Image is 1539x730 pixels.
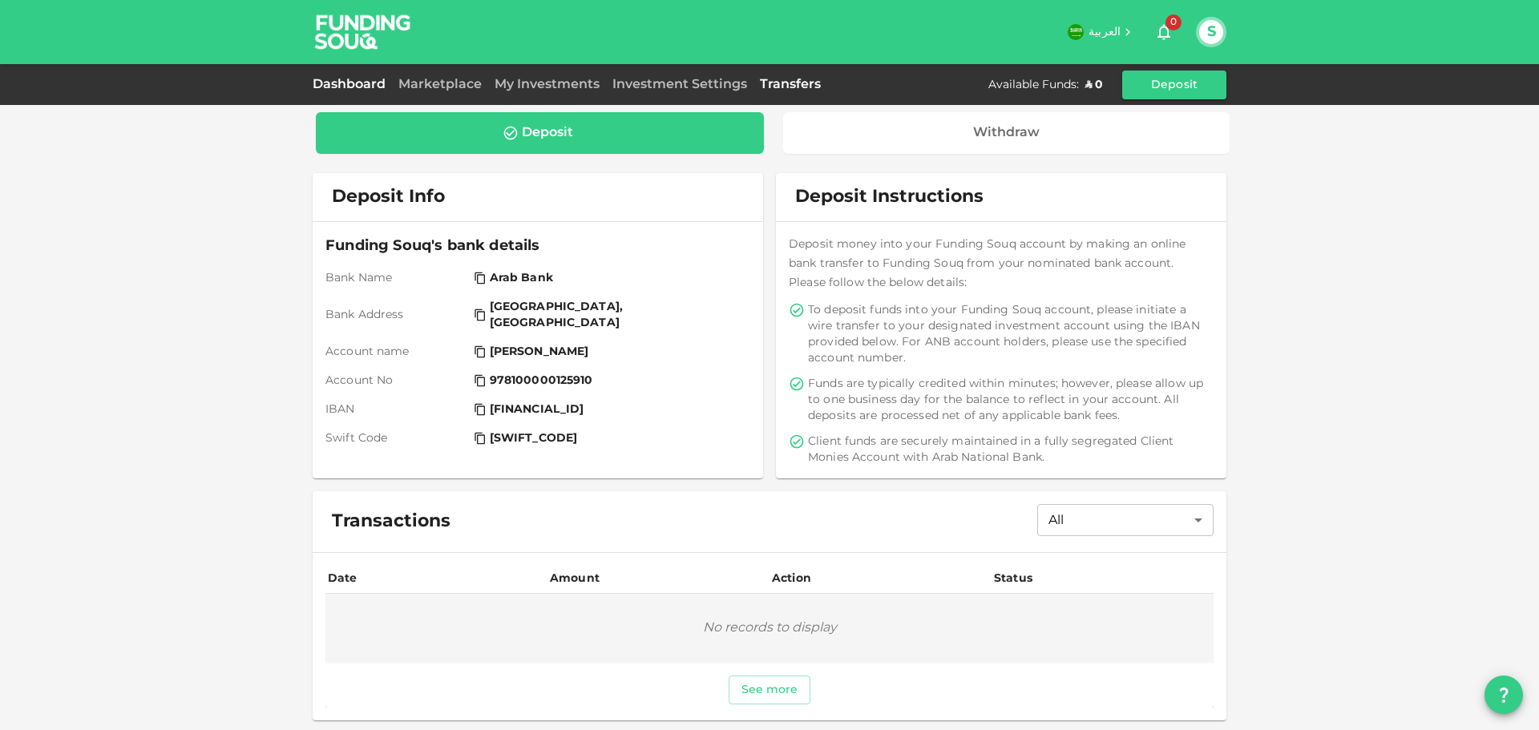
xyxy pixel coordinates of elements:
span: Deposit money into your Funding Souq account by making an online bank transfer to Funding Souq fr... [789,239,1186,288]
div: No records to display [326,595,1213,662]
span: Client funds are securely maintained in a fully segregated Client Monies Account with Arab Nation... [808,434,1210,466]
div: Action [772,569,811,588]
span: [PERSON_NAME] [490,344,589,360]
span: Arab Bank [490,270,553,286]
a: Investment Settings [606,79,753,91]
a: Withdraw [783,112,1230,154]
span: [FINANCIAL_ID] [490,401,584,417]
span: العربية [1089,26,1121,38]
div: All [1037,504,1214,536]
span: Account name [325,344,467,360]
span: Bank Address [325,307,467,323]
button: See more [729,676,811,704]
a: Deposit [316,112,764,154]
div: ʢ 0 [1085,77,1103,93]
span: [GEOGRAPHIC_DATA], [GEOGRAPHIC_DATA] [490,299,741,331]
span: Transactions [332,510,450,533]
span: 978100000125910 [490,373,593,389]
button: question [1484,676,1523,714]
span: [SWIFT_CODE] [490,430,578,446]
span: 0 [1165,14,1182,30]
span: Deposit Instructions [795,186,984,208]
div: Deposit [522,125,573,141]
span: Funds are typically credited within minutes; however, please allow up to one business day for the... [808,376,1210,424]
span: Account No [325,373,467,389]
span: Deposit Info [332,186,445,208]
div: Date [328,569,357,588]
a: Marketplace [392,79,488,91]
img: flag-sa.b9a346574cdc8950dd34b50780441f57.svg [1068,24,1084,40]
a: Dashboard [313,79,392,91]
a: Transfers [753,79,827,91]
div: Amount [550,569,600,588]
button: Deposit [1122,71,1226,99]
div: Available Funds : [988,77,1079,93]
span: IBAN [325,401,467,417]
div: Status [994,569,1032,588]
span: Swift Code [325,430,467,446]
span: Bank Name [325,270,467,286]
a: My Investments [488,79,606,91]
span: To deposit funds into your Funding Souq account, please initiate a wire transfer to your designat... [808,302,1210,366]
div: Withdraw [973,125,1040,141]
span: Funding Souq's bank details [325,235,750,257]
button: S [1199,20,1223,44]
button: 0 [1148,16,1180,48]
